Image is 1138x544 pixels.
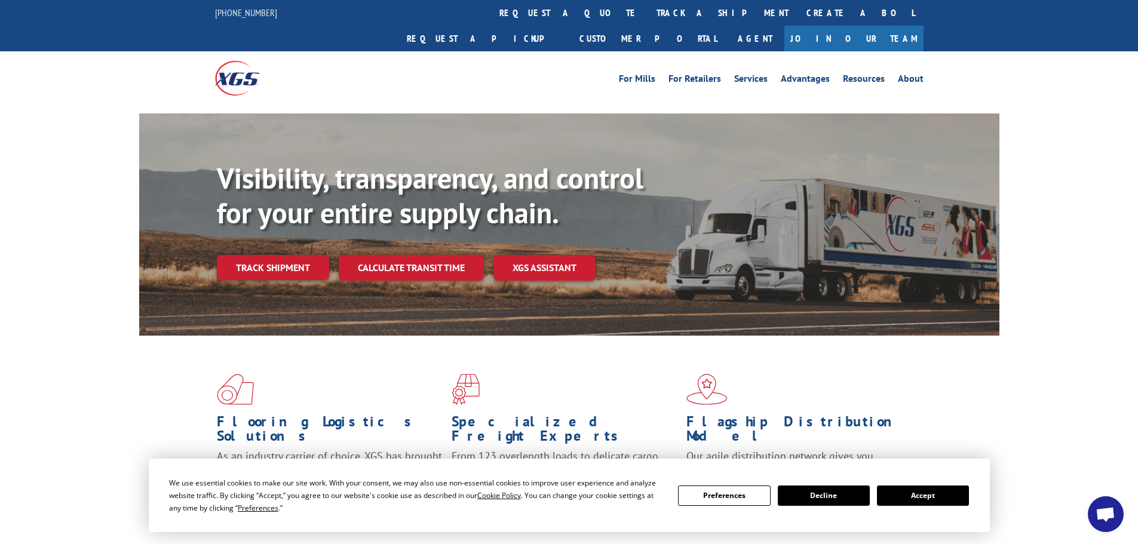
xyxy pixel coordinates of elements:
[781,74,830,87] a: Advantages
[477,490,521,500] span: Cookie Policy
[217,374,254,405] img: xgs-icon-total-supply-chain-intelligence-red
[452,414,677,449] h1: Specialized Freight Experts
[215,7,277,19] a: [PHONE_NUMBER]
[217,449,442,491] span: As an industry carrier of choice, XGS has brought innovation and dedication to flooring logistics...
[668,74,721,87] a: For Retailers
[778,485,870,506] button: Decline
[169,477,664,514] div: We use essential cookies to make our site work. With your consent, we may also use non-essential ...
[898,74,924,87] a: About
[452,449,677,502] p: From 123 overlength loads to delicate cargo, our experienced staff knows the best way to move you...
[686,414,912,449] h1: Flagship Distribution Model
[398,26,570,51] a: Request a pickup
[570,26,726,51] a: Customer Portal
[784,26,924,51] a: Join Our Team
[1088,496,1124,532] div: Open chat
[217,414,443,449] h1: Flooring Logistics Solutions
[339,255,484,281] a: Calculate transit time
[217,255,329,280] a: Track shipment
[493,255,596,281] a: XGS ASSISTANT
[619,74,655,87] a: For Mills
[452,374,480,405] img: xgs-icon-focused-on-flooring-red
[678,485,770,506] button: Preferences
[149,459,990,532] div: Cookie Consent Prompt
[238,503,278,513] span: Preferences
[726,26,784,51] a: Agent
[877,485,969,506] button: Accept
[686,374,728,405] img: xgs-icon-flagship-distribution-model-red
[843,74,885,87] a: Resources
[734,74,768,87] a: Services
[686,449,906,477] span: Our agile distribution network gives you nationwide inventory management on demand.
[217,159,643,231] b: Visibility, transparency, and control for your entire supply chain.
